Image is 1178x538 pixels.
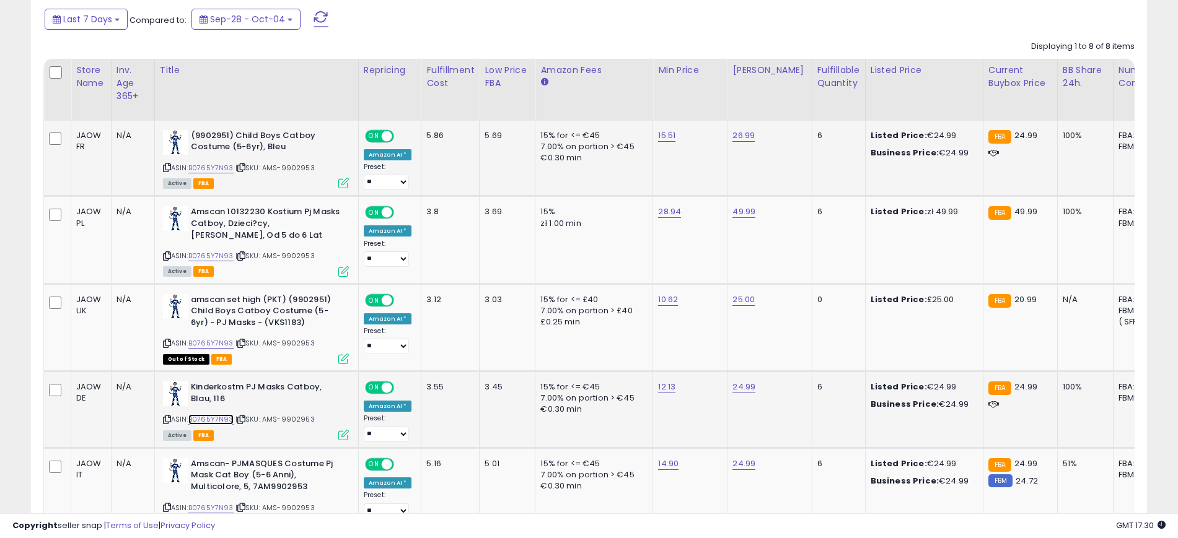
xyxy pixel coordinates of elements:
[540,130,643,141] div: 15% for <= €45
[1119,141,1159,152] div: FBM: 5
[1063,130,1104,141] div: 100%
[191,381,341,407] b: Kinderkostm PJ Masks Catboy, Blau, 116
[12,519,58,531] strong: Copyright
[116,294,145,305] div: N/A
[732,206,755,218] a: 49.99
[163,458,188,483] img: 414NguIL+xL._SL40_.jpg
[988,381,1011,395] small: FBA
[163,294,349,363] div: ASIN:
[540,218,643,229] div: zł 1.00 min
[364,313,412,324] div: Amazon AI *
[540,305,643,316] div: 7.00% on portion > £40
[871,399,974,410] div: €24.99
[1119,64,1164,90] div: Num of Comp.
[485,206,525,217] div: 3.69
[1119,206,1159,217] div: FBA: 2
[540,381,643,393] div: 15% for <= €45
[364,149,412,160] div: Amazon AI *
[163,430,191,441] span: All listings currently available for purchase on Amazon
[540,393,643,404] div: 7.00% on portion > €45
[235,338,315,348] span: | SKU: AMS-9902953
[364,240,412,267] div: Preset:
[188,414,234,425] a: B0765Y7N93
[1014,206,1037,217] span: 49.99
[366,383,382,393] span: ON
[1014,381,1037,393] span: 24.99
[364,491,412,519] div: Preset:
[1031,41,1135,53] div: Displaying 1 to 8 of 8 items
[871,294,974,305] div: £25.00
[116,206,145,217] div: N/A
[485,130,525,141] div: 5.69
[1063,64,1108,90] div: BB Share 24h.
[130,14,187,26] span: Compared to:
[817,458,856,469] div: 6
[364,401,412,412] div: Amazon AI *
[871,398,939,410] b: Business Price:
[1119,305,1159,316] div: FBM: 1
[366,131,382,141] span: ON
[1119,316,1159,328] div: ( SFP: 1 )
[485,294,525,305] div: 3.03
[988,474,1013,487] small: FBM
[1119,458,1159,469] div: FBA: 2
[366,459,382,469] span: ON
[106,519,159,531] a: Terms of Use
[1014,458,1037,469] span: 24.99
[193,178,214,189] span: FBA
[1063,206,1104,217] div: 100%
[540,294,643,305] div: 15% for <= £40
[732,64,806,77] div: [PERSON_NAME]
[426,130,470,141] div: 5.86
[366,207,382,218] span: ON
[392,131,412,141] span: OFF
[540,64,648,77] div: Amazon Fees
[1119,218,1159,229] div: FBM: 2
[426,294,470,305] div: 3.12
[1119,130,1159,141] div: FBA: 2
[191,458,341,496] b: Amscan- PJMASQUES Costume Pj Mask Cat Boy (5-6 Anni), Multicolore, 5, 7AM9902953
[658,381,675,393] a: 12.13
[12,520,215,532] div: seller snap | |
[988,458,1011,472] small: FBA
[485,458,525,469] div: 5.01
[191,206,341,244] b: Amscan 10132230 Kostium Pj Masks Catboy, Dzieci?cy, [PERSON_NAME], Od 5 do 6 Lat
[871,147,974,158] div: €24.99
[871,129,927,141] b: Listed Price:
[163,294,188,319] img: 414NguIL+xL._SL40_.jpg
[540,141,643,152] div: 7.00% on portion > €45
[732,381,755,393] a: 24.99
[485,381,525,393] div: 3.45
[540,469,643,480] div: 7.00% on portion > €45
[364,225,412,236] div: Amazon AI *
[63,13,112,25] span: Last 7 Days
[871,293,927,305] b: Listed Price:
[163,381,188,406] img: 414NguIL+xL._SL40_.jpg
[540,316,643,328] div: £0.25 min
[116,64,149,103] div: Inv. Age 365+
[1119,393,1159,404] div: FBM: 4
[364,64,416,77] div: Repricing
[540,404,643,415] div: €0.30 min
[658,293,678,306] a: 10.62
[163,206,188,231] img: 414NguIL+xL._SL40_.jpg
[191,294,341,332] b: amscan set high (PKT) (9902951) Child Boys Catboy Costume (5-6yr) - PJ Masks - (VKS1183)
[658,458,679,470] a: 14.90
[76,458,102,480] div: JAOW IT
[188,338,234,349] a: B0765Y7N93
[191,9,301,30] button: Sep-28 - Oct-04
[163,178,191,189] span: All listings currently available for purchase on Amazon
[1116,519,1166,531] span: 2025-10-12 17:30 GMT
[871,206,974,217] div: zł 49.99
[817,130,856,141] div: 6
[188,251,234,261] a: B0765Y7N93
[817,294,856,305] div: 0
[76,381,102,404] div: JAOW DE
[988,294,1011,308] small: FBA
[871,64,978,77] div: Listed Price
[160,64,353,77] div: Title
[193,266,214,277] span: FBA
[1014,129,1037,141] span: 24.99
[658,129,675,142] a: 15.51
[392,295,412,305] span: OFF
